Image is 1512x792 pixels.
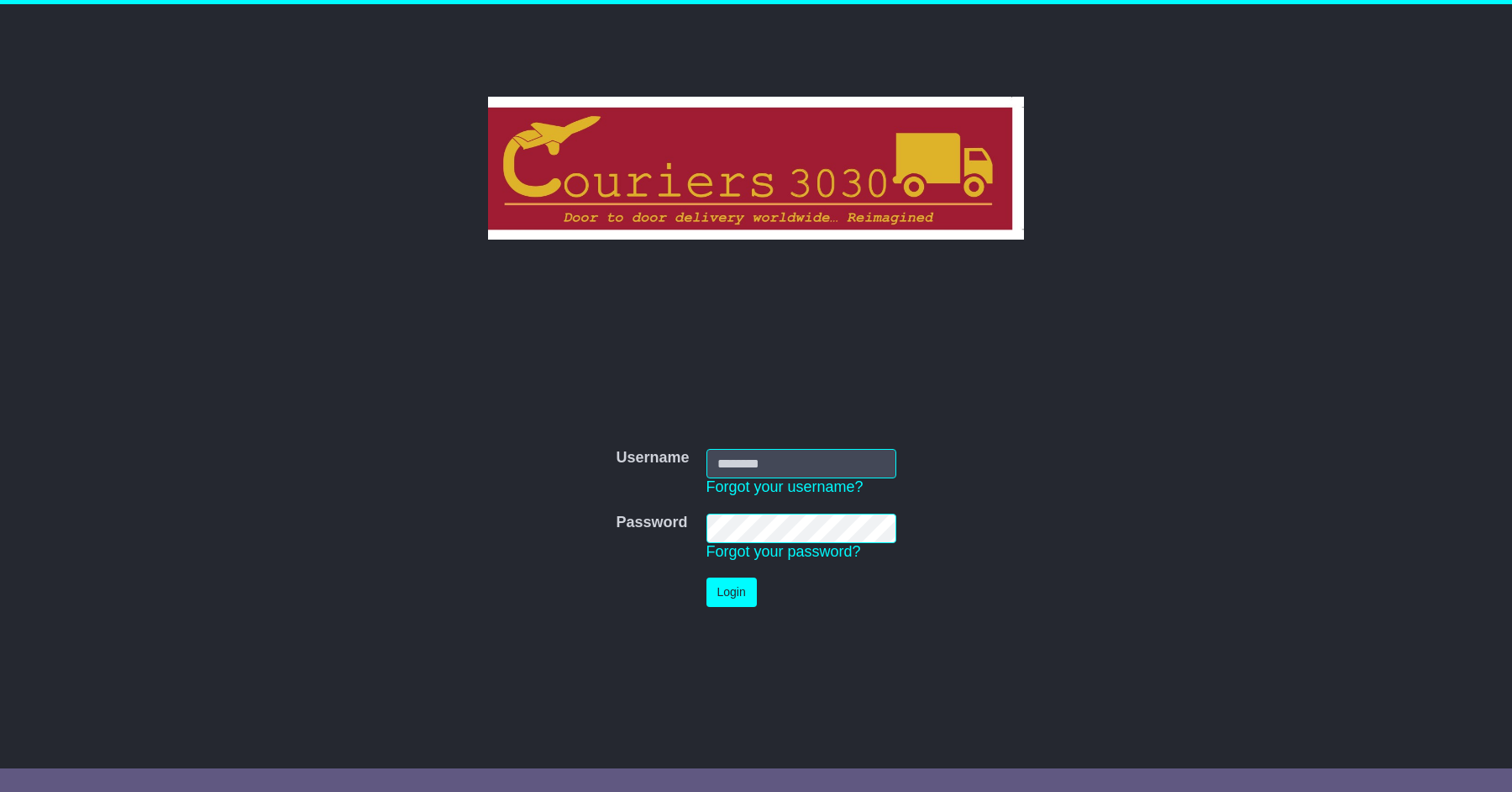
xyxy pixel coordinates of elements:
[488,97,1025,240] img: Couriers 3030
[706,578,757,607] button: Login
[616,449,689,467] label: Username
[616,514,687,532] label: Password
[706,478,864,495] a: Forgot your username?
[706,543,861,560] a: Forgot your password?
